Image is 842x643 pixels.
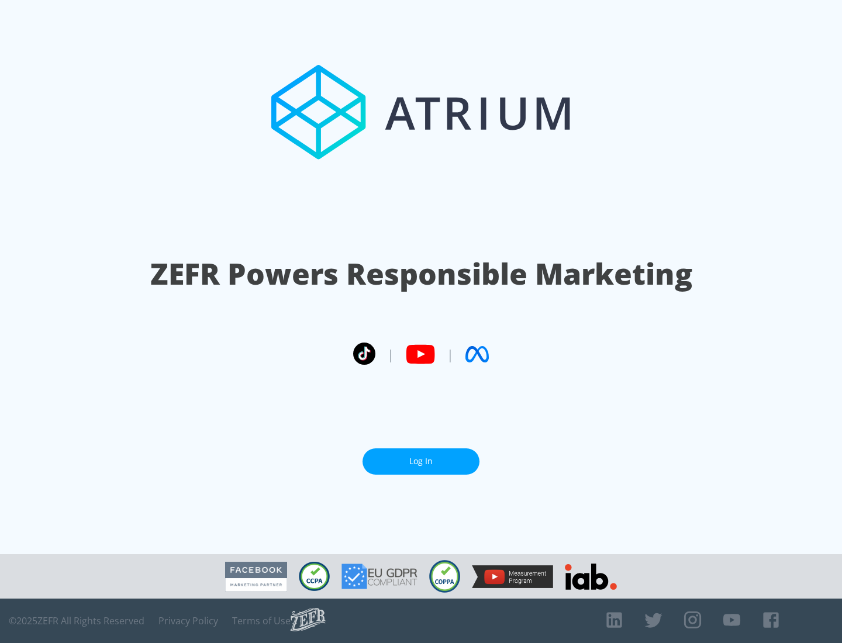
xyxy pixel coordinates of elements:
img: YouTube Measurement Program [472,565,553,588]
a: Log In [363,448,479,475]
span: | [447,345,454,363]
img: COPPA Compliant [429,560,460,593]
img: IAB [565,564,617,590]
h1: ZEFR Powers Responsible Marketing [150,254,692,294]
img: Facebook Marketing Partner [225,562,287,592]
span: © 2025 ZEFR All Rights Reserved [9,615,144,627]
a: Terms of Use [232,615,291,627]
img: GDPR Compliant [341,564,417,589]
img: CCPA Compliant [299,562,330,591]
a: Privacy Policy [158,615,218,627]
span: | [387,345,394,363]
